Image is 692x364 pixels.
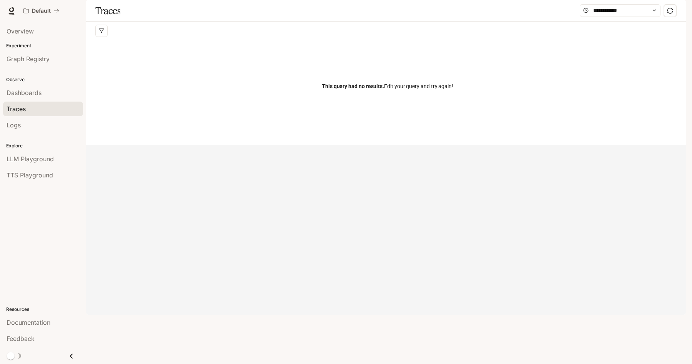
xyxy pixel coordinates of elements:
[95,3,120,18] h1: Traces
[32,8,51,14] p: Default
[322,82,453,90] span: Edit your query and try again!
[20,3,63,18] button: All workspaces
[667,8,673,14] span: sync
[322,83,384,89] span: This query had no results.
